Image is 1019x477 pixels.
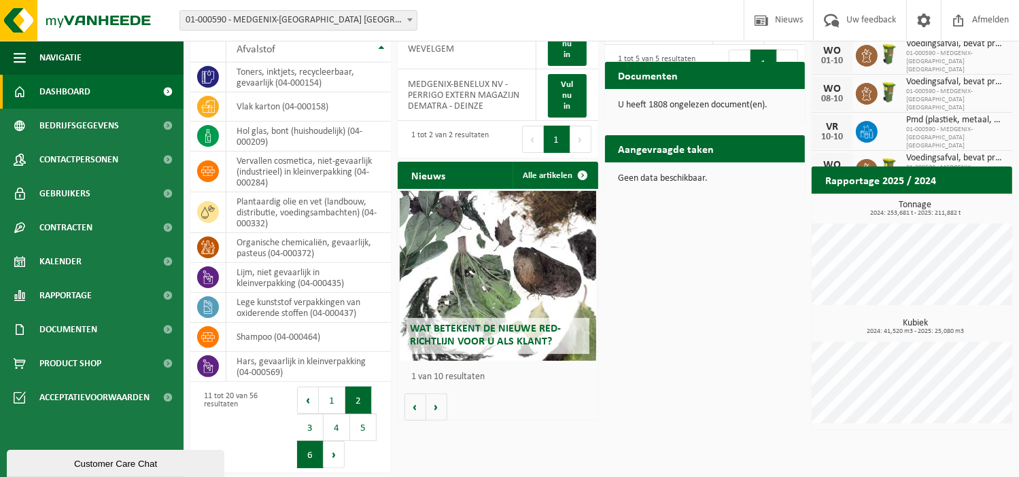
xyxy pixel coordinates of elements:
[39,177,90,211] span: Gebruikers
[39,41,82,75] span: Navigatie
[297,441,324,468] button: 6
[548,74,586,118] a: Vul nu in
[818,210,1012,217] span: 2024: 253,681 t - 2025: 211,882 t
[197,385,283,470] div: 11 tot 20 van 56 resultaten
[818,200,1012,217] h3: Tonnage
[548,22,586,66] a: Vul nu in
[39,245,82,279] span: Kalender
[226,92,391,122] td: vlak karton (04-000158)
[818,94,846,104] div: 08-10
[398,69,536,121] td: MEDGENIX-BENELUX NV - PERRIGO EXTERN MAGAZIJN DEMATRA - DEINZE
[818,46,846,56] div: WO
[878,157,901,180] img: WB-0060-HPE-GN-50
[39,279,92,313] span: Rapportage
[297,387,319,414] button: Previous
[906,77,1005,88] span: Voedingsafval, bevat producten van dierlijke oorsprong, onverpakt, categorie 3
[513,162,597,189] a: Alle artikelen
[410,323,561,347] span: Wat betekent de nieuwe RED-richtlijn voor u als klant?
[39,313,97,347] span: Documenten
[226,323,391,352] td: shampoo (04-000464)
[818,122,846,132] div: VR
[750,50,777,77] button: 1
[398,162,459,188] h2: Nieuws
[906,115,1005,126] span: Pmd (plastiek, metaal, drankkartons) (bedrijven)
[911,193,1011,220] a: Bekijk rapportage
[619,101,792,110] p: U heeft 1808 ongelezen document(en).
[818,319,1012,335] h3: Kubiek
[226,122,391,152] td: hol glas, bont (huishoudelijk) (04-000209)
[605,135,728,162] h2: Aangevraagde taken
[398,18,536,69] td: MEDGENIX-BENELUX NV - WEVELGEM
[226,192,391,233] td: plantaardig olie en vet (landbouw, distributie, voedingsambachten) (04-000332)
[729,50,750,77] button: Previous
[404,393,426,421] button: Vorige
[411,372,591,382] p: 1 van 10 resultaten
[7,447,227,477] iframe: chat widget
[878,43,901,66] img: WB-0060-HPE-GN-50
[237,44,275,55] span: Afvalstof
[544,126,570,153] button: 1
[605,62,692,88] h2: Documenten
[812,166,950,193] h2: Rapportage 2025 / 2024
[39,109,119,143] span: Bedrijfsgegevens
[818,132,846,142] div: 10-10
[180,11,417,30] span: 01-000590 - MEDGENIX-BENELUX NV - WEVELGEM
[426,393,447,421] button: Volgende
[612,48,696,78] div: 1 tot 5 van 5 resultaten
[878,81,901,104] img: WB-0060-HPE-GN-50
[39,381,150,414] span: Acceptatievoorwaarden
[345,387,372,414] button: 2
[226,263,391,293] td: lijm, niet gevaarlijk in kleinverpakking (04-000435)
[39,143,118,177] span: Contactpersonen
[906,153,1005,164] span: Voedingsafval, bevat producten van dierlijke oorsprong, onverpakt, categorie 3
[297,414,324,441] button: 3
[777,50,798,77] button: Next
[906,39,1005,50] span: Voedingsafval, bevat producten van dierlijke oorsprong, onverpakt, categorie 3
[226,352,391,382] td: hars, gevaarlijk in kleinverpakking (04-000569)
[226,293,391,323] td: lege kunststof verpakkingen van oxiderende stoffen (04-000437)
[319,387,345,414] button: 1
[906,50,1005,74] span: 01-000590 - MEDGENIX-[GEOGRAPHIC_DATA] [GEOGRAPHIC_DATA]
[226,63,391,92] td: toners, inktjets, recycleerbaar, gevaarlijk (04-000154)
[619,174,792,183] p: Geen data beschikbaar.
[39,211,92,245] span: Contracten
[404,124,489,154] div: 1 tot 2 van 2 resultaten
[570,126,591,153] button: Next
[818,328,1012,335] span: 2024: 41,520 m3 - 2025: 25,080 m3
[324,441,345,468] button: Next
[400,191,596,361] a: Wat betekent de nieuwe RED-richtlijn voor u als klant?
[226,152,391,192] td: vervallen cosmetica, niet-gevaarlijk (industrieel) in kleinverpakking (04-000284)
[522,126,544,153] button: Previous
[350,414,377,441] button: 5
[179,10,417,31] span: 01-000590 - MEDGENIX-BENELUX NV - WEVELGEM
[324,414,350,441] button: 4
[226,233,391,263] td: organische chemicaliën, gevaarlijk, pasteus (04-000372)
[906,126,1005,150] span: 01-000590 - MEDGENIX-[GEOGRAPHIC_DATA] [GEOGRAPHIC_DATA]
[818,84,846,94] div: WO
[39,75,90,109] span: Dashboard
[39,347,101,381] span: Product Shop
[818,56,846,66] div: 01-10
[906,88,1005,112] span: 01-000590 - MEDGENIX-[GEOGRAPHIC_DATA] [GEOGRAPHIC_DATA]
